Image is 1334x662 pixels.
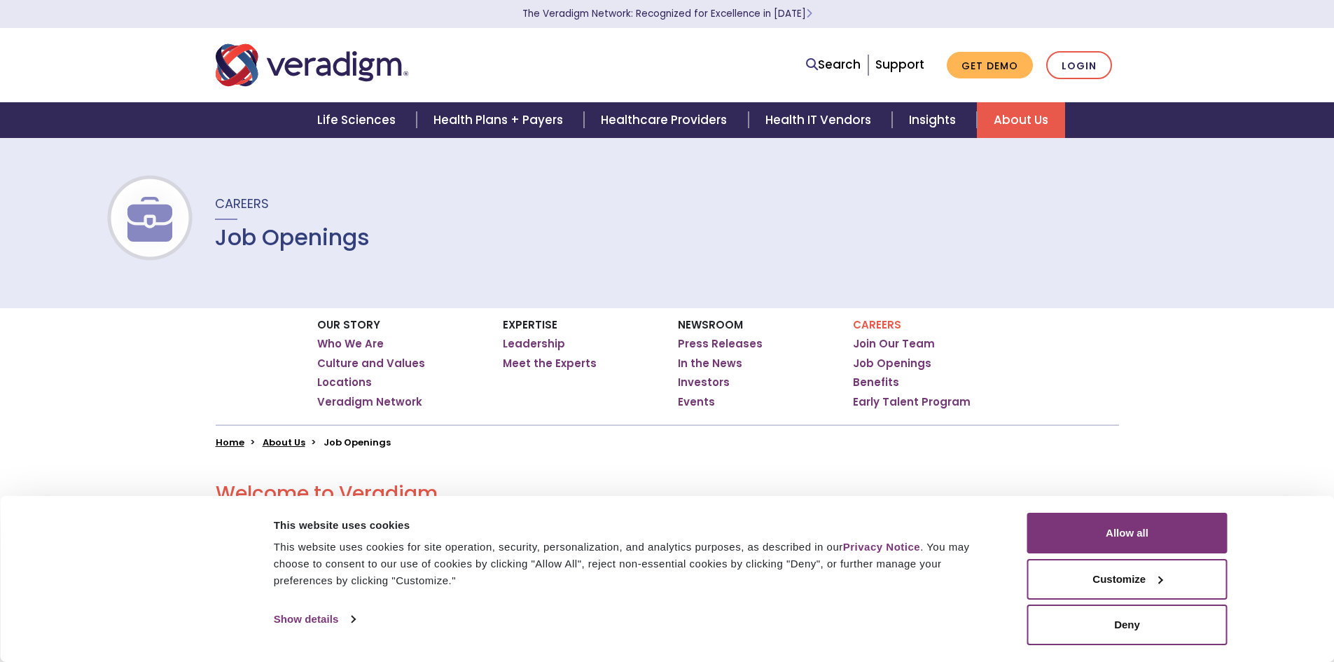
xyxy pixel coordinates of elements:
a: Home [216,436,244,449]
a: Who We Are [317,337,384,351]
a: Life Sciences [300,102,417,138]
a: Veradigm Network [317,395,422,409]
span: Careers [215,195,269,212]
h2: Welcome to Veradigm [216,482,788,506]
a: Locations [317,375,372,389]
a: In the News [678,357,742,371]
a: About Us [977,102,1065,138]
a: Support [875,56,924,73]
a: Get Demo [947,52,1033,79]
div: This website uses cookies [274,517,996,534]
a: Events [678,395,715,409]
a: The Veradigm Network: Recognized for Excellence in [DATE]Learn More [522,7,812,20]
a: Privacy Notice [843,541,920,553]
a: Job Openings [853,357,931,371]
a: Login [1046,51,1112,80]
strong: Spread the word [866,494,970,511]
a: Early Talent Program [853,395,971,409]
a: About Us [263,436,305,449]
span: Learn More [806,7,812,20]
h1: Job Openings [215,224,370,251]
a: Meet the Experts [503,357,597,371]
a: Leadership [503,337,565,351]
a: Health IT Vendors [749,102,892,138]
a: Press Releases [678,337,763,351]
a: Health Plans + Payers [417,102,584,138]
div: This website uses cookies for site operation, security, personalization, and analytics purposes, ... [274,539,996,589]
a: Join Our Team [853,337,935,351]
button: Customize [1027,559,1228,600]
button: Deny [1027,605,1228,645]
a: Culture and Values [317,357,425,371]
a: Show details [274,609,355,630]
a: Healthcare Providers [584,102,748,138]
a: Investors [678,375,730,389]
button: Allow all [1027,513,1228,553]
img: Veradigm logo [216,42,408,88]
a: Benefits [853,375,899,389]
a: Insights [892,102,977,138]
a: Search [806,55,861,74]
